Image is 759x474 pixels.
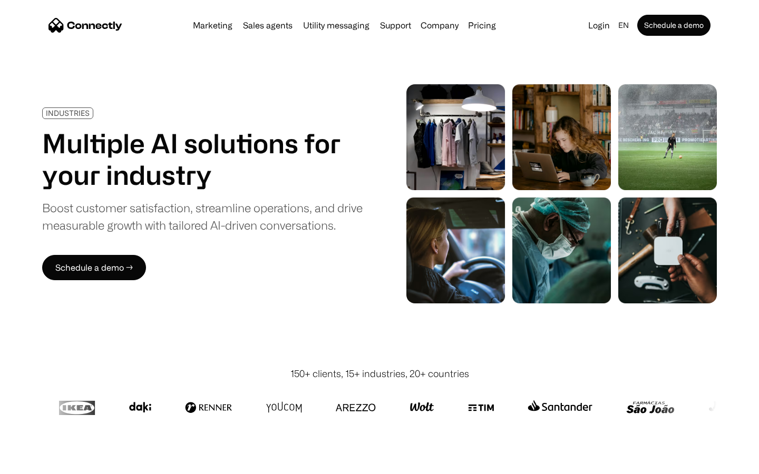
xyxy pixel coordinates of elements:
div: Boost customer satisfaction, streamline operations, and drive measurable growth with tailored AI-... [42,199,363,234]
h1: Multiple AI solutions for your industry [42,127,363,191]
div: en [618,18,629,33]
a: Schedule a demo → [42,255,146,280]
aside: Language selected: English [11,455,63,470]
div: 150+ clients, 15+ industries, 20+ countries [290,367,469,381]
a: Marketing [189,21,237,29]
a: Schedule a demo [637,15,711,36]
a: Pricing [464,21,500,29]
a: Sales agents [239,21,297,29]
div: Company [421,18,459,33]
ul: Language list [21,456,63,470]
a: Support [376,21,415,29]
div: INDUSTRIES [46,109,90,117]
a: Utility messaging [299,21,374,29]
a: Login [584,18,614,33]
